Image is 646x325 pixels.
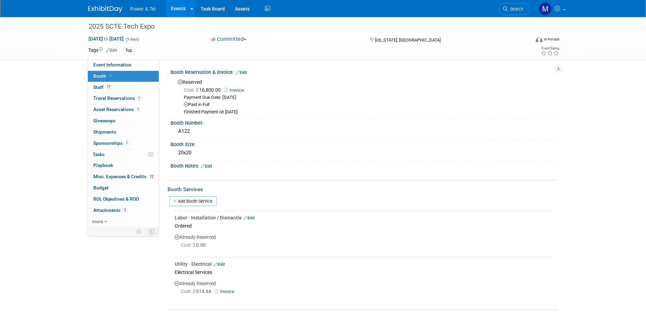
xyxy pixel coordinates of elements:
[122,207,127,213] span: 3
[508,6,523,12] span: Search
[541,47,559,50] div: Event Rating
[175,214,553,221] div: Labor - Installation / Dismantle
[181,289,214,294] span: 614.64
[88,104,159,115] a: Asset Reservations1
[93,162,113,168] span: Playbook
[184,94,553,101] div: Payment Due Date: [DATE]
[88,127,159,138] a: Shipments
[539,2,552,15] img: Madalyn Bobbitt
[490,35,560,46] div: Event Format
[93,185,109,190] span: Budget
[171,118,558,126] div: Booth Number:
[88,171,159,182] a: Misc. Expenses & Credits12
[145,227,159,236] td: Toggle Event Tabs
[88,149,159,160] a: Tasks
[93,152,105,157] span: Tasks
[93,84,112,90] span: Staff
[184,102,553,108] div: Paid in Full
[93,118,115,123] span: Giveaways
[88,71,159,82] a: Booth
[88,47,117,55] td: Tags
[106,48,117,53] a: Edit
[88,6,122,13] img: ExhibitDay
[88,183,159,194] a: Budget
[93,62,131,67] span: Event Information
[171,67,558,76] div: Booth Reservation & Invoice:
[169,196,217,206] a: Add Booth Service
[184,109,553,115] div: Finished Payment on [DATE]
[236,70,247,75] a: Edit
[93,73,114,79] span: Booth
[215,289,237,294] a: Invoice
[88,205,159,216] a: Attachments3
[93,107,141,112] span: Asset Reservations
[499,3,530,15] a: Search
[88,82,159,93] a: Staff17
[93,196,139,202] span: ROI, Objectives & ROO
[148,174,155,179] span: 12
[201,164,212,169] a: Edit
[88,93,159,104] a: Travel Reservations1
[93,207,127,213] span: Attachments
[88,160,159,171] a: Playbook
[536,36,542,42] img: Format-Inperson.png
[88,138,159,149] a: Sponsorships1
[88,194,159,205] a: ROI, Objectives & ROO
[184,87,199,93] span: Cost: $
[136,107,141,112] span: 1
[176,77,553,115] div: Reserved
[88,60,159,71] a: Event Information
[543,37,560,42] div: In-Person
[88,36,124,42] span: [DATE] [DATE]
[243,216,255,220] a: Edit
[175,230,553,254] div: Already Reserved
[137,96,142,101] span: 1
[105,84,112,90] span: 17
[123,47,134,54] div: Top
[93,129,116,135] span: Shipments
[93,95,142,101] span: Travel Reservations
[130,6,156,12] span: Power & Tel
[208,36,249,43] button: Committed
[168,186,558,193] div: Booth Services
[125,37,139,42] span: (3 days)
[214,262,225,267] a: Edit
[93,140,129,146] span: Sponsorships
[133,227,145,236] td: Personalize Event Tab Strip
[103,36,109,42] span: to
[171,139,558,148] div: Booth Size:
[224,88,247,93] a: Invoice
[93,174,155,179] span: Misc. Expenses & Credits
[86,20,520,33] div: 2025 SCTE Tech Expo
[176,126,553,137] div: A122
[175,277,553,301] div: Already Reserved
[171,161,558,170] div: Booth Notes:
[375,37,441,43] span: [US_STATE], [GEOGRAPHIC_DATA]
[184,87,223,93] span: 16,800.00
[175,261,553,267] div: Utility - Electrical
[181,289,196,294] span: Cost: $
[176,148,553,158] div: 20x20
[181,242,196,248] span: Cost: $
[175,267,553,277] div: Electrical Services
[181,242,208,248] span: 0.00
[124,140,129,145] span: 1
[175,221,553,230] div: Ordered
[92,219,103,224] span: more
[88,115,159,126] a: Giveaways
[88,216,159,227] a: more
[109,74,113,78] i: Booth reservation complete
